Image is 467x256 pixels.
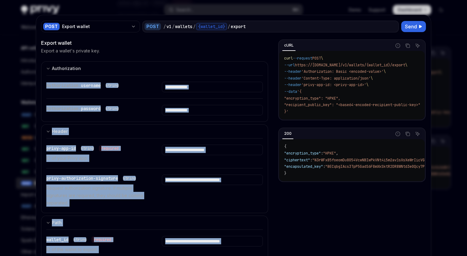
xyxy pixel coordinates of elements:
[284,69,301,74] span: --header
[52,128,68,135] div: Header
[284,158,310,163] span: "ciphertext"
[46,175,118,181] span: privy-authorization-signature
[384,69,386,74] span: \
[284,82,301,87] span: --header
[301,76,371,81] span: 'Content-Type: application/json'
[162,175,263,185] input: Enter privy-authorization-signature
[52,219,62,226] div: Path
[405,63,407,68] span: \
[43,23,60,30] div: POST
[52,65,81,72] div: Authorization
[414,130,422,138] button: Ask AI
[295,63,405,68] span: https://[DOMAIN_NAME]/v1/wallets/{wallet_id}/export
[172,23,175,30] div: /
[336,151,338,156] span: ,
[228,23,230,30] div: /
[284,109,288,114] span: }'
[323,151,336,156] span: "HPKE"
[162,145,263,155] input: Enter privy-app-id
[284,144,286,149] span: {
[405,23,417,30] span: Send
[46,82,121,89] div: Authorization.username
[312,158,455,163] span: "N3rWFx85foeomDu8054VcwNBIwPkVNt4i5m2av1sXsXeWrIicVGwutFist12MmnI"
[46,145,121,152] div: privy-app-id
[231,23,246,30] div: export
[284,171,286,176] span: }
[166,23,171,30] div: v1
[46,175,138,182] div: privy-authorization-signature
[46,184,147,207] p: Request authorization signature. If multiple signatures are required, they should be comma separa...
[282,130,293,137] div: 200
[91,237,114,243] div: required
[394,42,402,50] button: Report incorrect code
[284,164,323,169] span: "encapsulated_key"
[193,23,196,30] div: /
[81,106,101,111] span: password
[414,42,422,50] button: Ask AI
[162,236,263,246] input: Enter wallet_id
[162,82,263,92] input: Enter username
[81,83,101,88] span: username
[46,246,147,253] p: ID of the wallet to export.
[46,106,81,111] span: Authorization.
[394,130,402,138] button: Report incorrect code
[284,102,420,107] span: "recipient_public_key": "<base64-encoded-recipient-public-key>"
[404,42,412,50] button: Copy the contents from the code block
[301,82,366,87] span: 'privy-app-id: <privy-app-id>'
[175,23,192,30] div: wallets
[41,20,140,33] button: POSTExport wallet
[366,82,368,87] span: \
[284,76,301,81] span: --header
[284,63,295,68] span: --url
[301,69,384,74] span: 'Authorization: Basic <encoded-value>'
[323,164,325,169] span: :
[371,76,373,81] span: \
[196,23,227,30] div: {wallet_id}
[162,105,263,115] input: Enter password
[282,42,296,49] div: cURL
[46,146,76,151] span: privy-app-id
[41,39,268,47] div: Export wallet
[321,151,323,156] span: :
[46,237,69,242] span: wallet_id
[41,216,268,229] button: Expand input section
[284,56,293,61] span: curl
[46,83,81,88] span: Authorization.
[321,56,323,61] span: \
[284,96,340,101] span: "encryption_type": "HPKE",
[46,236,114,243] div: wallet_id
[297,89,301,94] span: '{
[99,145,121,151] div: required
[284,151,321,156] span: "encryption_type"
[293,56,312,61] span: --request
[312,56,321,61] span: POST
[62,23,128,30] div: Export wallet
[163,23,166,30] div: /
[41,61,268,75] button: Expand input section
[41,48,100,54] p: Export a wallet's private key.
[310,158,312,163] span: :
[401,21,426,32] button: Send
[145,23,161,30] div: POST
[41,124,268,138] button: Expand input section
[404,130,412,138] button: Copy the contents from the code block
[46,155,147,162] p: ID of your Privy app.
[284,89,297,94] span: --data
[46,105,121,112] div: Authorization.password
